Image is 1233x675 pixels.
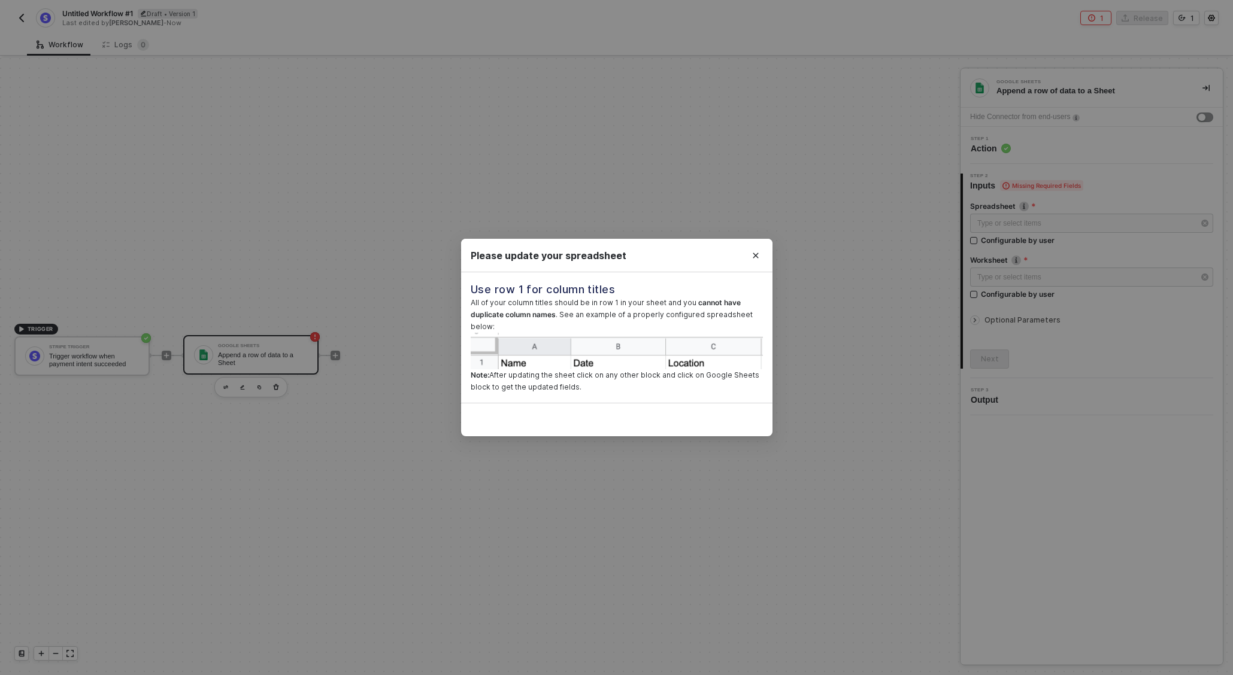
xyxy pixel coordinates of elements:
div: Logs [102,39,149,51]
div: Step 2Inputs Missing Required FieldsSpreadsheeticon-infoConfigurable by userWorksheeticon-infoCon... [961,174,1223,369]
span: icon-play [18,326,25,333]
div: Append a row of data to a Sheet [218,351,308,366]
div: Google Sheets [996,80,1176,84]
button: Next [970,349,1009,369]
img: icon [29,351,40,361]
img: copy-block [257,385,262,390]
div: Configurable by user [981,289,1055,299]
span: icon-versioning [1179,14,1186,22]
button: Release [1116,11,1168,25]
p: After updating the sheet click on any other block and click on Google Sheets block to get the upd... [471,369,763,393]
img: edit-cred [223,385,228,390]
span: Step 2 [970,174,1083,178]
span: icon-play [163,352,170,359]
div: Configurable by user [981,235,1055,245]
img: icon-info [1073,114,1080,121]
b: cannot have duplicate column names [471,298,741,319]
span: icon-edit [140,10,147,17]
p: All of your column titles should be in row 1 in your sheet and you . See an example of a properly... [471,297,763,333]
div: Draft • Version 1 [138,9,198,19]
button: edit-cred [235,380,250,394]
span: icon-collapse-right [1202,84,1210,92]
span: icon-error-page [1088,14,1095,22]
label: Worksheet [970,255,1213,265]
img: icon-info [1011,256,1021,265]
div: Append a row of data to a Sheet [996,86,1183,96]
div: Last edited by - Now [62,19,616,28]
button: edit-cred [219,380,233,394]
span: Action [971,142,1011,154]
div: 1 [1100,13,1104,23]
div: Use row 1 for column titles [471,282,615,297]
span: icon-arrow-right-small [971,317,978,324]
b: Note: [471,370,489,379]
span: icon-success-page [141,333,151,343]
div: Google Sheets [218,343,308,348]
img: icon [198,349,209,360]
div: Step 1Action [961,136,1223,154]
div: 1 [1190,13,1194,23]
div: Workflow [37,40,83,50]
img: integration-icon [974,83,985,93]
span: Optional Parameters [984,315,1061,324]
div: Trigger workflow when payment intent succeeded [49,352,139,367]
span: Step 3 [971,388,1003,393]
span: icon-play [332,352,339,359]
span: Missing Required Fields [1000,180,1083,191]
button: 1 [1173,11,1199,25]
button: 1 [1080,11,1111,25]
span: icon-minus [52,650,59,657]
img: back [17,13,26,23]
div: Please update your spreadsheet [471,249,763,262]
div: Optional Parameters [970,314,1213,327]
span: icon-play [38,650,45,657]
label: Spreadsheet [970,201,1213,211]
img: gsheets-columns.png [471,333,763,369]
sup: 0 [137,39,149,51]
button: copy-block [252,380,266,394]
img: icon-info [1019,202,1029,211]
div: Hide Connector from end-users [970,111,1070,123]
span: TRIGGER [28,324,53,334]
img: edit-cred [240,385,245,390]
button: back [14,11,29,25]
span: icon-error-page [310,332,320,342]
span: Untitled Workflow #1 [62,8,133,19]
span: icon-expand [66,650,74,657]
span: [PERSON_NAME] [109,19,163,27]
span: icon-settings [1208,14,1215,22]
div: Stripe Trigger [49,345,139,349]
button: Close [739,239,772,272]
span: Step 1 [971,136,1011,141]
span: Output [971,394,1003,406]
span: Inputs [970,180,1083,191]
img: integration-icon [40,13,50,23]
